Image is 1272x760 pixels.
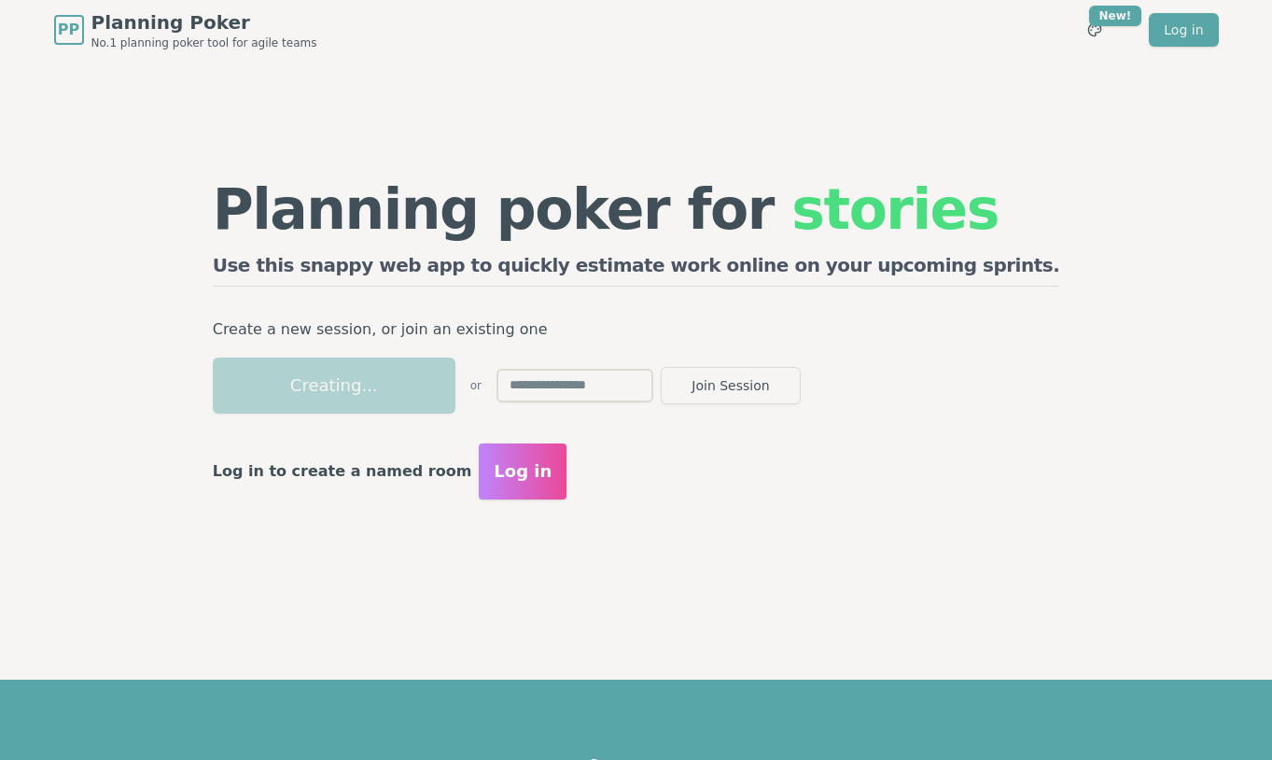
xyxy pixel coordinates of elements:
p: Log in to create a named room [213,458,472,485]
div: New! [1089,6,1142,26]
button: Join Session [661,367,801,404]
span: No.1 planning poker tool for agile teams [91,35,317,50]
a: Log in [1149,13,1218,47]
span: Log in [494,458,552,485]
h1: Planning poker for [213,181,1060,237]
span: or [470,378,482,393]
h2: Use this snappy web app to quickly estimate work online on your upcoming sprints. [213,252,1060,287]
span: Planning Poker [91,9,317,35]
span: PP [58,19,79,41]
a: PPPlanning PokerNo.1 planning poker tool for agile teams [54,9,317,50]
button: Log in [479,443,566,500]
p: Create a new session, or join an existing one [213,317,1060,343]
span: stories [791,176,999,242]
button: New! [1078,13,1111,47]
